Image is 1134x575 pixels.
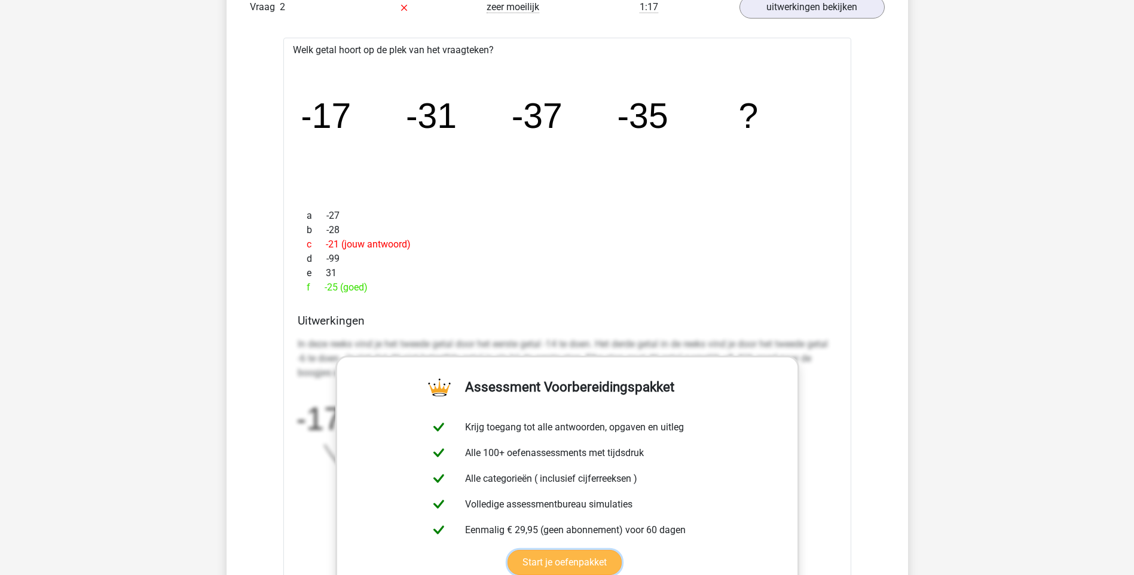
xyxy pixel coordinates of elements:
tspan: -37 [512,96,563,136]
span: b [307,223,326,237]
tspan: -17 [300,96,351,136]
span: d [307,252,326,266]
span: f [307,280,325,295]
tspan: -31 [406,96,457,136]
div: -27 [298,209,837,223]
div: 31 [298,266,837,280]
span: 2 [280,1,285,13]
span: a [307,209,326,223]
p: In deze reeks vind je het tweede getal door het eerste getal -14 te doen. Het derde getal in de r... [298,337,837,380]
div: -28 [298,223,837,237]
div: -99 [298,252,837,266]
span: 1:17 [640,1,658,13]
tspan: -35 [618,96,668,136]
tspan: -17 [295,401,341,436]
a: Start je oefenpakket [508,550,622,575]
div: -21 (jouw antwoord) [298,237,837,252]
span: zeer moeilijk [487,1,539,13]
h4: Uitwerkingen [298,314,837,328]
span: e [307,266,326,280]
tspan: ? [739,96,759,136]
span: c [307,237,326,252]
div: -25 (goed) [298,280,837,295]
